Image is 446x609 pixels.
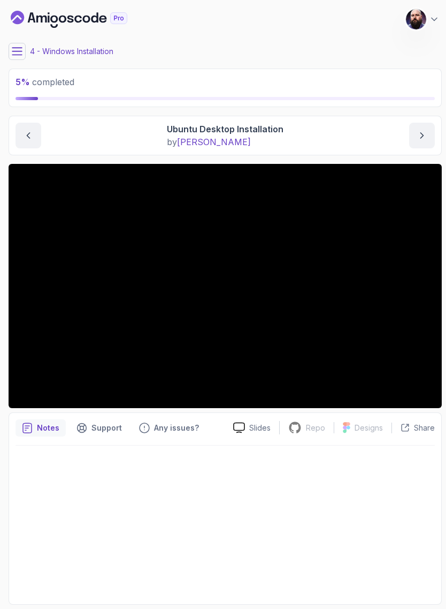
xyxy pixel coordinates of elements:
button: user profile image [405,9,440,30]
img: user profile image [406,9,426,29]
p: Repo [306,423,325,433]
button: notes button [16,419,66,437]
p: Ubuntu Desktop Installation [167,123,283,136]
p: Notes [37,423,59,433]
span: completed [16,77,74,87]
span: [PERSON_NAME] [177,137,251,147]
iframe: 3 - Ubuntu Desktop Installation [9,164,442,408]
span: 5 % [16,77,30,87]
a: Slides [225,422,279,433]
p: Share [414,423,435,433]
button: next content [409,123,435,148]
p: 4 - Windows Installation [30,46,113,57]
p: Support [91,423,122,433]
button: Share [391,423,435,433]
p: Any issues? [154,423,199,433]
p: by [167,136,283,148]
p: Designs [355,423,383,433]
button: previous content [16,123,41,148]
p: Slides [249,423,271,433]
a: Dashboard [11,11,152,28]
button: Support button [70,419,128,437]
button: Feedback button [133,419,205,437]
